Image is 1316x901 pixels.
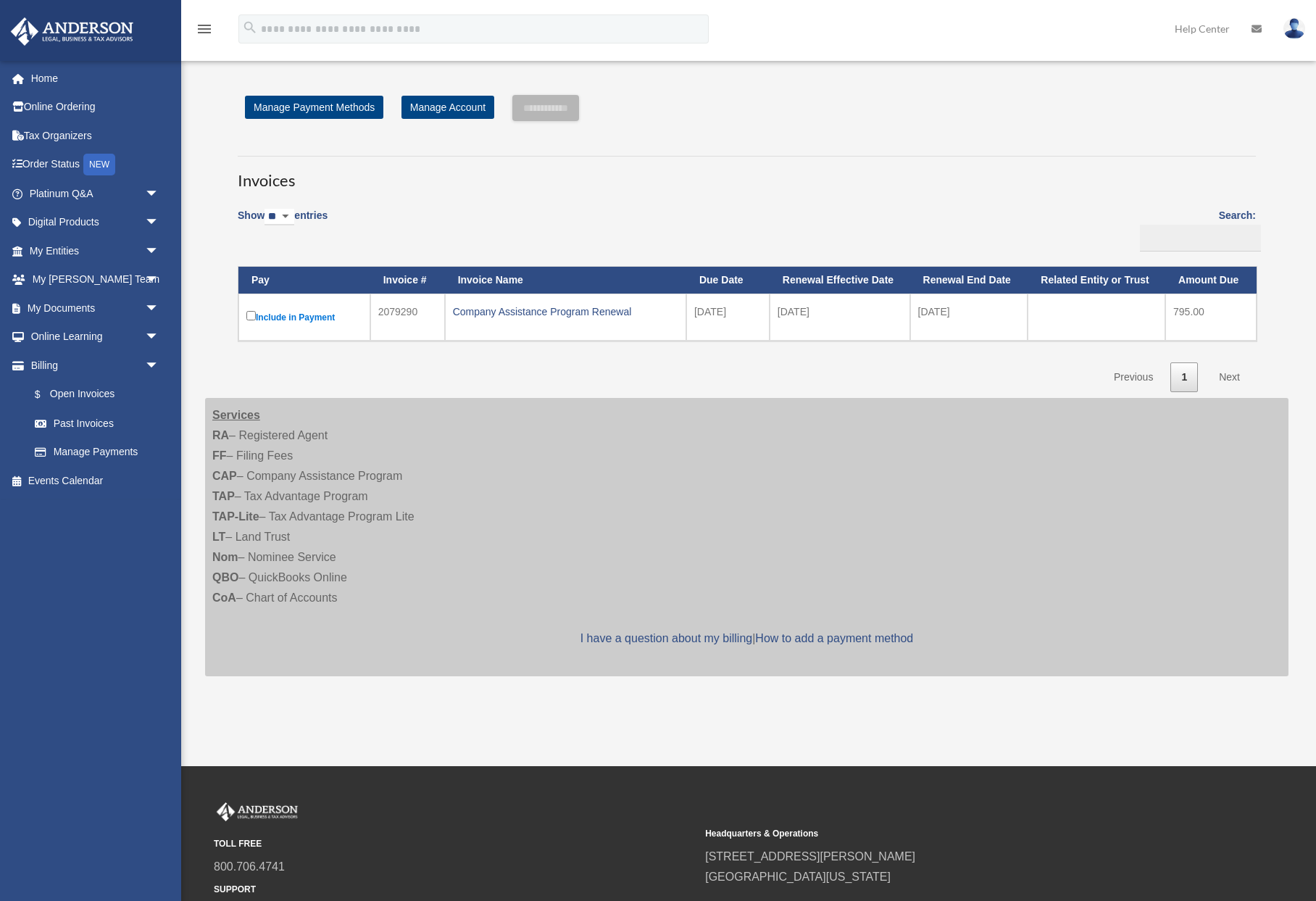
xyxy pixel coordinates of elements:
[246,308,362,326] label: Include in Payment
[212,571,238,584] strong: QBO
[910,294,1028,341] td: [DATE]
[10,294,181,323] a: My Documentsarrow_drop_down
[246,311,256,320] input: Include in Payment
[245,96,383,119] a: Manage Payment Methods
[214,882,695,897] small: SUPPORT
[20,438,174,467] a: Manage Payments
[145,265,174,295] span: arrow_drop_down
[705,850,915,863] a: [STREET_ADDRESS][PERSON_NAME]
[10,208,181,237] a: Digital Productsarrow_drop_down
[145,179,174,209] span: arrow_drop_down
[265,209,294,225] select: Showentries
[238,267,370,294] th: Pay: activate to sort column descending
[770,267,910,294] th: Renewal Effective Date: activate to sort column ascending
[705,871,891,883] a: [GEOGRAPHIC_DATA][US_STATE]
[1170,362,1198,392] a: 1
[445,267,686,294] th: Invoice Name: activate to sort column ascending
[20,409,174,438] a: Past Invoices
[10,93,181,122] a: Online Ordering
[10,466,181,495] a: Events Calendar
[1140,225,1261,252] input: Search:
[10,265,181,294] a: My [PERSON_NAME] Teamarrow_drop_down
[1208,362,1251,392] a: Next
[686,267,770,294] th: Due Date: activate to sort column ascending
[20,380,167,410] a: $Open Invoices
[401,96,494,119] a: Manage Account
[705,826,1186,842] small: Headquarters & Operations
[370,294,445,341] td: 2079290
[7,17,138,46] img: Anderson Advisors Platinum Portal
[145,236,174,266] span: arrow_drop_down
[212,409,260,421] strong: Services
[10,351,174,380] a: Billingarrow_drop_down
[196,20,213,38] i: menu
[212,449,227,462] strong: FF
[1165,294,1257,341] td: 795.00
[212,591,236,604] strong: CoA
[145,323,174,352] span: arrow_drop_down
[1103,362,1164,392] a: Previous
[145,351,174,381] span: arrow_drop_down
[453,302,678,322] div: Company Assistance Program Renewal
[1135,207,1256,252] label: Search:
[910,267,1028,294] th: Renewal End Date: activate to sort column ascending
[83,154,115,175] div: NEW
[10,121,181,150] a: Tax Organizers
[242,20,258,36] i: search
[1283,18,1305,39] img: User Pic
[10,323,181,352] a: Online Learningarrow_drop_down
[770,294,910,341] td: [DATE]
[10,179,181,208] a: Platinum Q&Aarrow_drop_down
[214,836,695,852] small: TOLL FREE
[755,632,913,644] a: How to add a payment method
[214,802,301,821] img: Anderson Advisors Platinum Portal
[145,208,174,238] span: arrow_drop_down
[10,150,181,180] a: Order StatusNEW
[214,860,285,873] a: 800.706.4741
[43,386,50,404] span: $
[196,25,213,38] a: menu
[10,236,181,265] a: My Entitiesarrow_drop_down
[145,294,174,323] span: arrow_drop_down
[370,267,445,294] th: Invoice #: activate to sort column ascending
[212,510,259,523] strong: TAP-Lite
[1165,267,1257,294] th: Amount Due: activate to sort column ascending
[212,628,1281,649] p: |
[205,398,1288,676] div: – Registered Agent – Filing Fees – Company Assistance Program – Tax Advantage Program – Tax Advan...
[212,531,225,543] strong: LT
[212,470,237,482] strong: CAP
[580,632,752,644] a: I have a question about my billing
[10,64,181,93] a: Home
[686,294,770,341] td: [DATE]
[212,429,229,441] strong: RA
[238,156,1256,192] h3: Invoices
[1028,267,1165,294] th: Related Entity or Trust: activate to sort column ascending
[212,551,238,563] strong: Nom
[212,490,235,502] strong: TAP
[238,207,328,240] label: Show entries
